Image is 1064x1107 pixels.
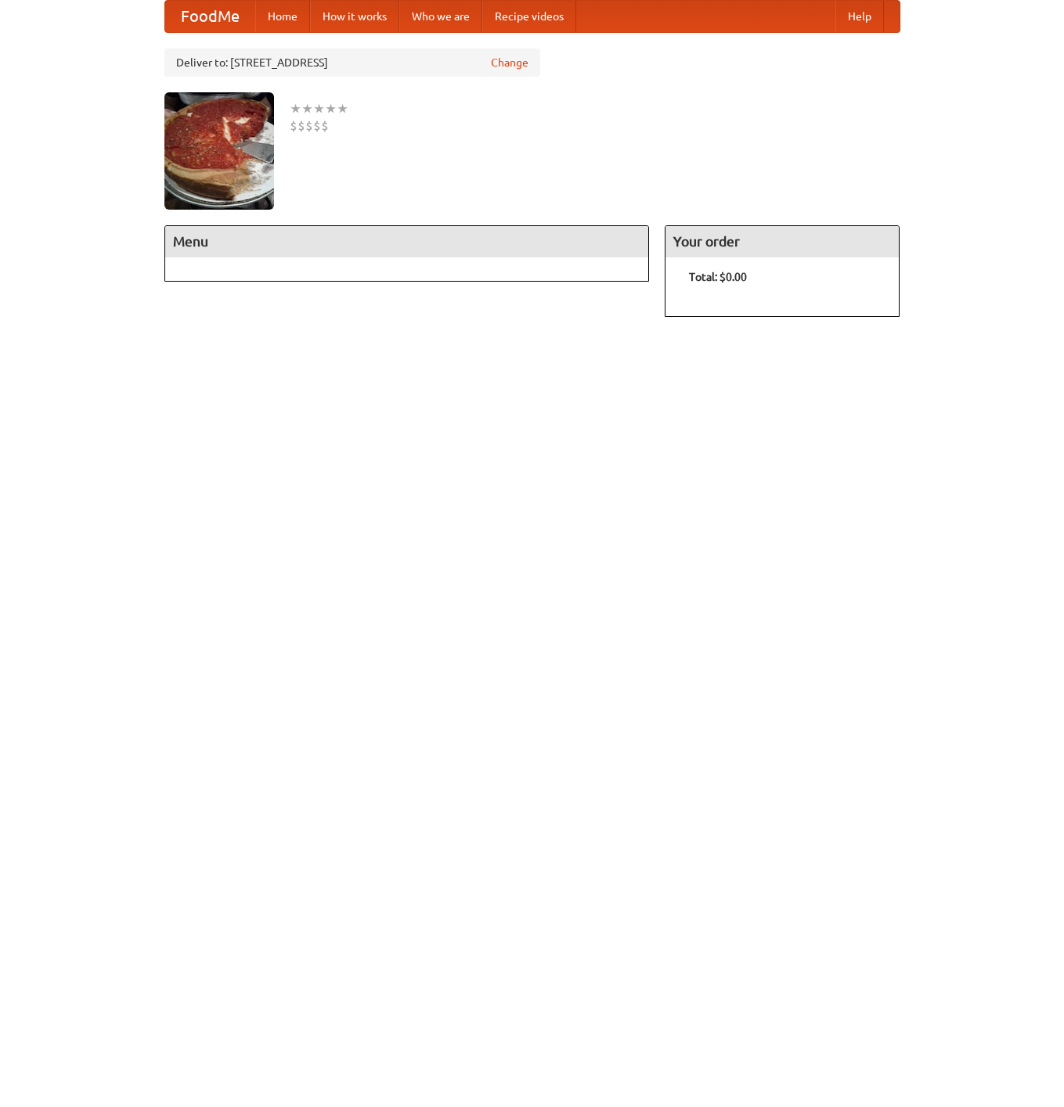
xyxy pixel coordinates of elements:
li: $ [305,117,313,135]
a: FoodMe [165,1,255,32]
a: Change [491,55,528,70]
a: How it works [310,1,399,32]
a: Home [255,1,310,32]
li: ★ [290,100,301,117]
li: $ [290,117,298,135]
img: angular.jpg [164,92,274,210]
h4: Menu [165,226,649,257]
li: ★ [301,100,313,117]
li: $ [298,117,305,135]
li: $ [321,117,329,135]
b: Total: $0.00 [689,271,747,283]
a: Who we are [399,1,482,32]
li: ★ [325,100,337,117]
h4: Your order [665,226,899,257]
li: $ [313,117,321,135]
a: Help [835,1,884,32]
li: ★ [337,100,348,117]
a: Recipe videos [482,1,576,32]
div: Deliver to: [STREET_ADDRESS] [164,49,540,77]
li: ★ [313,100,325,117]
